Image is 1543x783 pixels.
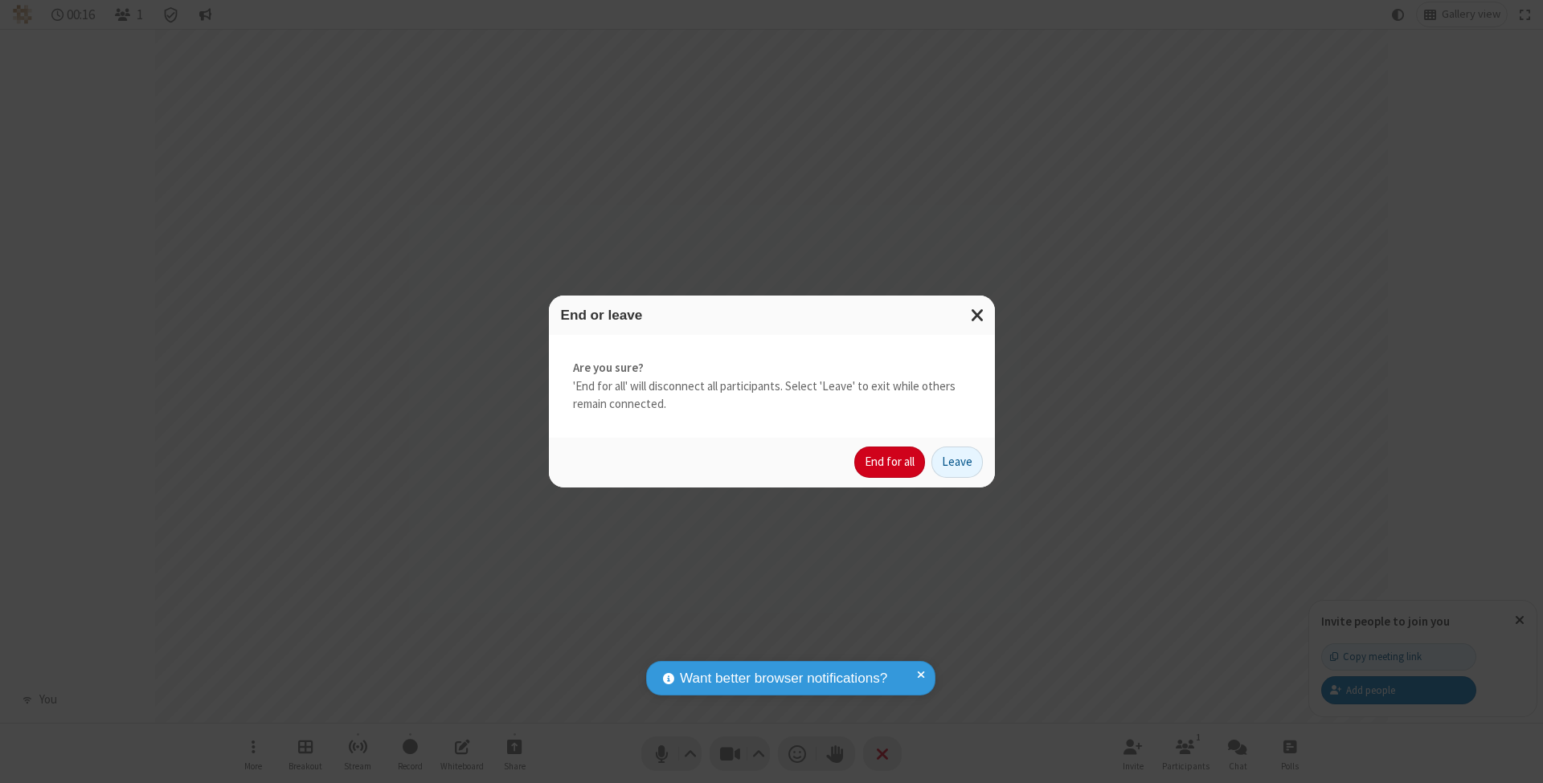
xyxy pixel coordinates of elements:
h3: End or leave [561,308,983,323]
div: 'End for all' will disconnect all participants. Select 'Leave' to exit while others remain connec... [549,335,995,438]
span: Want better browser notifications? [680,668,887,689]
strong: Are you sure? [573,359,971,377]
button: End for all [854,447,925,479]
button: Close modal [961,296,995,335]
button: Leave [931,447,983,479]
